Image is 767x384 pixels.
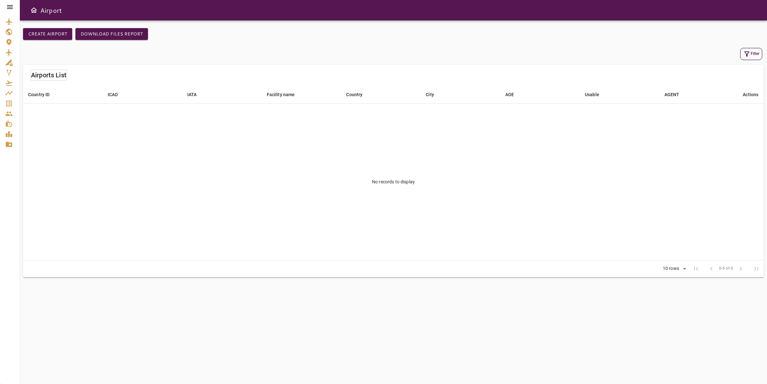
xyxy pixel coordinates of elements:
span: Usable [585,91,608,98]
span: Country ID [28,91,58,98]
span: 0-0 of 0 [719,265,733,272]
div: IATA [187,91,197,98]
span: Last Page [748,261,764,276]
div: Country [346,91,362,98]
div: Country ID [28,91,50,98]
td: No records to display [23,104,764,260]
div: ICAO [108,91,118,98]
span: IATA [187,91,205,98]
div: AOE [505,91,514,98]
button: Open drawer [27,4,40,17]
span: City [426,91,442,98]
span: ICAO [108,91,127,98]
button: Create airport [23,28,72,40]
div: City [426,91,434,98]
span: First Page [688,261,704,276]
span: Country [346,91,371,98]
div: 10 rows [659,264,688,273]
div: AGENT [664,91,679,98]
button: Download Files Report [75,28,148,40]
button: Filter [740,48,762,60]
h6: Airport [40,5,62,15]
span: Previous Page [704,261,719,276]
div: 10 rows [661,266,681,271]
span: Next Page [733,261,748,276]
div: Usable [585,91,599,98]
div: Facility name [267,91,295,98]
span: AOE [505,91,522,98]
h6: Airports List [31,70,66,80]
span: Facility name [267,91,303,98]
span: AGENT [664,91,688,98]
